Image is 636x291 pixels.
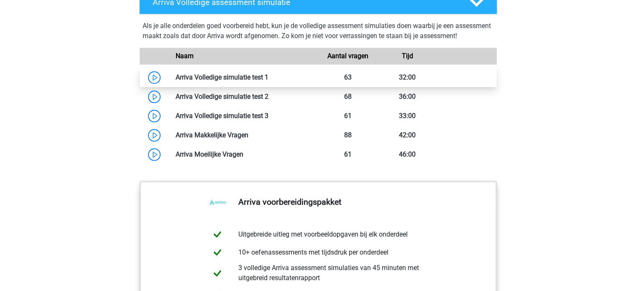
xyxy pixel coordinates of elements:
div: Tijd [378,51,437,61]
div: Aantal vragen [318,51,377,61]
div: Naam [169,51,318,61]
div: Arriva Volledige simulatie test 1 [169,72,318,82]
div: Arriva Moeilijke Vragen [169,149,318,160]
div: Als je alle onderdelen goed voorbereid hebt, kun je de volledige assessment simulaties doen waarb... [143,21,494,44]
div: Arriva Makkelijke Vragen [169,130,318,140]
div: Arriva Volledige simulatie test 2 [169,92,318,102]
div: Arriva Volledige simulatie test 3 [169,111,318,121]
